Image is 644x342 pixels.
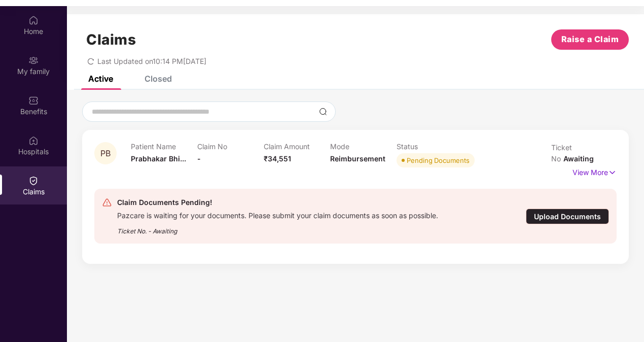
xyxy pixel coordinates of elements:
[28,55,39,65] img: svg+xml;base64,PHN2ZyB3aWR0aD0iMjAiIGhlaWdodD0iMjAiIHZpZXdCb3g9IjAgMCAyMCAyMCIgZmlsbD0ibm9uZSIgeG...
[28,95,39,106] img: svg+xml;base64,PHN2ZyBpZD0iQmVuZWZpdHMiIHhtbG5zPSJodHRwOi8vd3d3LnczLm9yZy8yMDAwL3N2ZyIgd2lkdGg9Ij...
[117,220,438,236] div: Ticket No. - Awaiting
[102,197,112,208] img: svg+xml;base64,PHN2ZyB4bWxucz0iaHR0cDovL3d3dy53My5vcmcvMjAwMC9zdmciIHdpZHRoPSIyNCIgaGVpZ2h0PSIyNC...
[551,143,572,163] span: Ticket No
[407,155,470,165] div: Pending Documents
[330,142,397,151] p: Mode
[526,209,609,224] div: Upload Documents
[28,15,39,25] img: svg+xml;base64,PHN2ZyBpZD0iSG9tZSIgeG1sbnM9Imh0dHA6Ly93d3cudzMub3JnLzIwMDAvc3ZnIiB3aWR0aD0iMjAiIG...
[573,164,617,178] p: View More
[319,108,327,116] img: svg+xml;base64,PHN2ZyBpZD0iU2VhcmNoLTMyeDMyIiB4bWxucz0iaHR0cDovL3d3dy53My5vcmcvMjAwMC9zdmciIHdpZH...
[88,74,113,84] div: Active
[264,142,330,151] p: Claim Amount
[145,74,172,84] div: Closed
[264,154,291,163] span: ₹34,551
[97,57,206,65] span: Last Updated on 10:14 PM[DATE]
[131,142,197,151] p: Patient Name
[28,135,39,146] img: svg+xml;base64,PHN2ZyBpZD0iSG9zcGl0YWxzIiB4bWxucz0iaHR0cDovL3d3dy53My5vcmcvMjAwMC9zdmciIHdpZHRoPS...
[197,142,264,151] p: Claim No
[131,154,186,163] span: Prabhakar Bhi...
[551,29,629,50] button: Raise a Claim
[563,154,594,163] span: Awaiting
[197,154,201,163] span: -
[608,167,617,178] img: svg+xml;base64,PHN2ZyB4bWxucz0iaHR0cDovL3d3dy53My5vcmcvMjAwMC9zdmciIHdpZHRoPSIxNyIgaGVpZ2h0PSIxNy...
[87,57,94,65] span: redo
[28,176,39,186] img: svg+xml;base64,PHN2ZyBpZD0iQ2xhaW0iIHhtbG5zPSJodHRwOi8vd3d3LnczLm9yZy8yMDAwL3N2ZyIgd2lkdGg9IjIwIi...
[117,209,438,220] div: Pazcare is waiting for your documents. Please submit your claim documents as soon as possible.
[86,31,136,48] h1: Claims
[397,142,463,151] p: Status
[561,33,619,46] span: Raise a Claim
[100,149,111,158] span: PB
[330,154,385,163] span: Reimbursement
[117,196,438,209] div: Claim Documents Pending!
